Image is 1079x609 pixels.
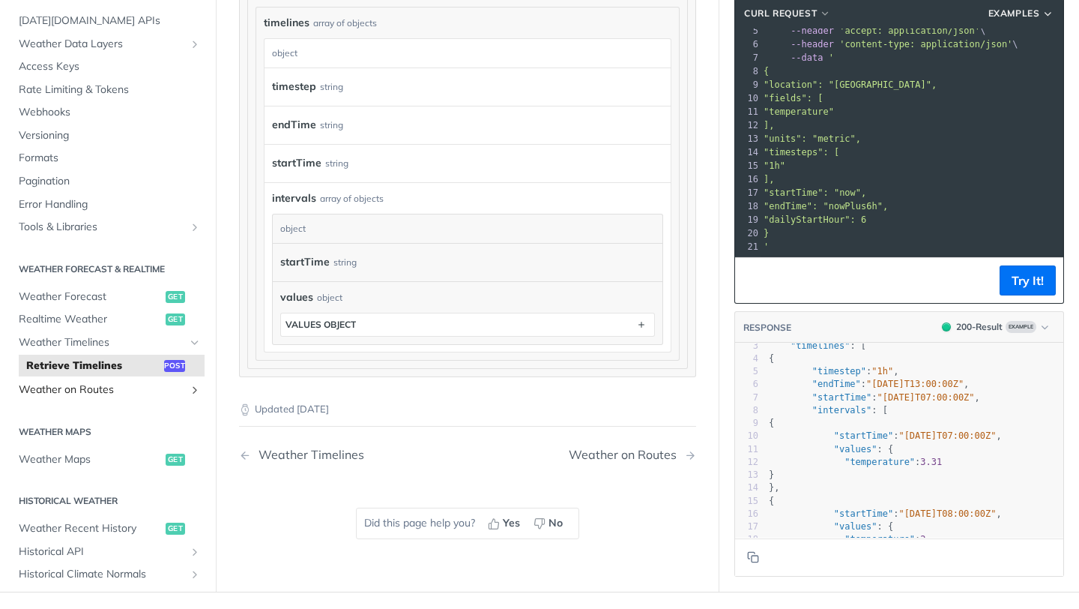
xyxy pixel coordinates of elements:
[19,312,162,327] span: Realtime Weather
[11,262,205,275] h2: Weather Forecast & realtime
[735,507,758,520] div: 16
[189,568,201,580] button: Show subpages for Historical Climate Normals
[844,456,915,466] span: "temperature"
[735,159,761,172] div: 15
[313,16,377,30] div: array of objects
[11,32,205,55] a: Weather Data LayersShow subpages for Weather Data Layers
[333,251,357,273] div: string
[325,152,348,174] div: string
[834,508,893,518] span: "startTime"
[164,359,185,371] span: post
[19,382,185,397] span: Weather on Routes
[839,39,1012,49] span: 'content-type: application/json'
[320,192,384,205] div: array of objects
[735,37,761,51] div: 6
[569,448,684,462] div: Weather on Routes
[877,391,975,402] span: "[DATE]T07:00:00Z"
[871,366,893,376] span: "1h"
[735,403,758,416] div: 8
[764,120,774,130] span: ],
[769,469,774,480] span: }
[273,214,659,243] div: object
[735,533,758,546] div: 18
[942,322,951,331] span: 200
[735,240,761,253] div: 21
[769,404,888,415] span: : [
[1006,321,1036,333] span: Example
[769,482,780,493] span: },
[764,79,937,90] span: "location": "[GEOGRAPHIC_DATA]",
[239,402,696,417] p: Updated [DATE]
[764,187,866,198] span: "startTime": "now",
[189,336,201,348] button: Hide subpages for Weather Timelines
[320,76,343,97] div: string
[743,319,792,334] button: RESPONSE
[272,76,316,97] label: timestep
[11,55,205,78] a: Access Keys
[19,567,185,582] span: Historical Climate Normals
[764,147,839,157] span: "timesteps": [
[769,352,774,363] span: {
[735,172,761,186] div: 16
[11,563,205,586] a: Historical Climate NormalsShow subpages for Historical Climate Normals
[956,320,1003,334] div: 200 - Result
[11,494,205,508] h2: Historical Weather
[829,52,834,63] span: '
[764,241,769,252] span: '
[19,334,185,349] span: Weather Timelines
[791,52,823,63] span: --data
[735,91,761,105] div: 10
[898,508,996,518] span: "[DATE]T08:00:00Z"
[769,391,980,402] span: : ,
[735,339,758,352] div: 3
[764,174,774,184] span: ],
[735,186,761,199] div: 17
[19,36,185,51] span: Weather Data Layers
[189,37,201,49] button: Show subpages for Weather Data Layers
[735,391,758,403] div: 7
[483,512,528,535] button: Yes
[764,214,866,225] span: "dailyStartHour": 6
[791,25,834,36] span: --header
[735,226,761,240] div: 20
[11,331,205,353] a: Weather TimelinesHide subpages for Weather Timelines
[839,25,980,36] span: 'accept: application/json'
[844,534,915,544] span: "temperature"
[920,534,925,544] span: 2
[280,251,330,273] label: startTime
[791,340,850,350] span: "timelines"
[11,216,205,238] a: Tools & LibrariesShow subpages for Tools & Libraries
[19,196,201,211] span: Error Handling
[11,9,205,31] a: [DATE][DOMAIN_NAME] APIs
[528,512,571,535] button: No
[1000,265,1056,295] button: Try It!
[812,404,871,415] span: "intervals"
[272,152,321,174] label: startTime
[11,170,205,193] a: Pagination
[166,290,185,302] span: get
[739,6,836,21] button: cURL Request
[11,540,205,562] a: Historical APIShow subpages for Historical API
[11,193,205,215] a: Error Handling
[735,417,758,430] div: 9
[735,520,758,533] div: 17
[983,6,1060,21] button: Examples
[735,378,758,391] div: 6
[764,25,985,36] span: \
[19,127,201,142] span: Versioning
[189,221,201,233] button: Show subpages for Tools & Libraries
[764,106,834,117] span: "temperature"
[11,424,205,438] h2: Weather Maps
[166,453,185,465] span: get
[189,545,201,557] button: Show subpages for Historical API
[735,442,758,455] div: 11
[764,133,861,144] span: "units": "metric",
[834,521,877,532] span: "values"
[764,39,1018,49] span: \
[356,508,579,539] div: Did this page help you?
[769,456,942,466] span: :
[735,213,761,226] div: 19
[735,64,761,78] div: 8
[735,352,758,364] div: 4
[764,93,823,103] span: "fields": [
